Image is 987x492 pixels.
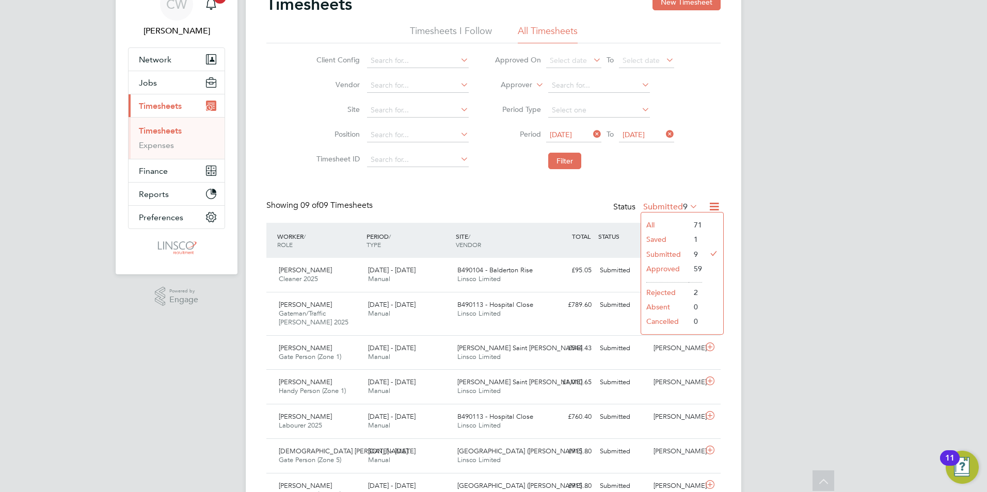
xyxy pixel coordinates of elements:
[129,183,225,205] button: Reports
[368,386,390,395] span: Manual
[649,374,703,391] div: [PERSON_NAME]
[457,352,501,361] span: Linsco Limited
[279,378,332,386] span: [PERSON_NAME]
[129,71,225,94] button: Jobs
[304,232,306,240] span: /
[596,297,649,314] div: Submitted
[596,374,649,391] div: Submitted
[368,266,416,274] span: [DATE] - [DATE]
[300,200,319,210] span: 09 of
[542,443,596,460] div: £915.80
[279,447,415,455] span: [DEMOGRAPHIC_DATA] [PERSON_NAME]…
[550,56,587,65] span: Select date
[275,227,364,254] div: WORKER
[368,300,416,309] span: [DATE] - [DATE]
[945,458,954,471] div: 11
[641,285,689,300] li: Rejected
[313,55,360,64] label: Client Config
[689,285,702,300] li: 2
[596,408,649,425] div: Submitted
[279,412,332,421] span: [PERSON_NAME]
[410,25,492,43] li: Timesheets I Follow
[495,129,541,139] label: Period
[542,340,596,357] div: £544.43
[139,126,182,136] a: Timesheets
[689,314,702,329] li: 0
[128,239,225,256] a: Go to home page
[139,78,157,88] span: Jobs
[279,352,341,361] span: Gate Person (Zone 1)
[596,443,649,460] div: Submitted
[457,447,588,455] span: [GEOGRAPHIC_DATA] ([PERSON_NAME]…
[368,309,390,318] span: Manual
[368,343,416,352] span: [DATE] - [DATE]
[457,274,501,283] span: Linsco Limited
[495,105,541,114] label: Period Type
[641,247,689,261] li: Submitted
[279,386,346,395] span: Handy Person (Zone 1)
[368,421,390,430] span: Manual
[300,200,373,210] span: 09 Timesheets
[279,274,318,283] span: Cleaner 2025
[457,266,533,274] span: B490104 - Balderton Rise
[279,300,332,309] span: [PERSON_NAME]
[139,212,183,222] span: Preferences
[457,378,582,386] span: [PERSON_NAME] Saint [PERSON_NAME]
[596,340,649,357] div: Submitted
[139,166,168,176] span: Finance
[266,200,375,211] div: Showing
[368,274,390,283] span: Manual
[368,378,416,386] span: [DATE] - [DATE]
[368,412,416,421] span: [DATE] - [DATE]
[603,53,617,67] span: To
[279,266,332,274] span: [PERSON_NAME]
[603,127,617,141] span: To
[367,103,469,118] input: Search for...
[313,154,360,163] label: Timesheet ID
[368,455,390,464] span: Manual
[367,128,469,142] input: Search for...
[453,227,543,254] div: SITE
[548,103,650,118] input: Select one
[129,117,225,159] div: Timesheets
[596,227,649,245] div: STATUS
[457,343,582,352] span: [PERSON_NAME] Saint [PERSON_NAME]
[542,262,596,279] div: £95.05
[623,56,660,65] span: Select date
[279,343,332,352] span: [PERSON_NAME]
[139,101,182,111] span: Timesheets
[649,408,703,425] div: [PERSON_NAME]
[495,55,541,64] label: Approved On
[368,447,416,455] span: [DATE] - [DATE]
[129,206,225,228] button: Preferences
[367,78,469,93] input: Search for...
[169,296,198,304] span: Engage
[457,309,501,318] span: Linsco Limited
[155,239,198,256] img: linsco-logo-retina.png
[389,232,391,240] span: /
[129,48,225,71] button: Network
[367,153,469,167] input: Search for...
[155,287,199,306] a: Powered byEngage
[641,314,689,329] li: Cancelled
[129,159,225,182] button: Finance
[457,300,533,309] span: B490113 - Hospital Close
[542,408,596,425] div: £760.40
[641,218,689,232] li: All
[613,200,700,215] div: Status
[313,80,360,89] label: Vendor
[689,218,702,232] li: 71
[548,78,650,93] input: Search for...
[368,352,390,361] span: Manual
[279,421,322,430] span: Labourer 2025
[279,309,348,326] span: Gateman/Traffic [PERSON_NAME] 2025
[129,94,225,117] button: Timesheets
[649,340,703,357] div: [PERSON_NAME]
[518,25,578,43] li: All Timesheets
[368,481,416,490] span: [DATE] - [DATE]
[457,412,533,421] span: B490113 - Hospital Close
[313,105,360,114] label: Site
[596,262,649,279] div: Submitted
[623,130,645,139] span: [DATE]
[641,232,689,247] li: Saved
